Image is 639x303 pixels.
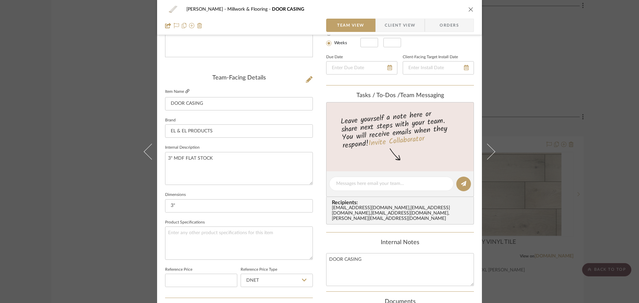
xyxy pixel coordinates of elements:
[165,3,181,16] img: 82d73b3d-1bff-4ccb-85b7-944d10e9b1d6_48x40.jpg
[403,61,474,75] input: Enter Install Date
[272,7,304,12] span: DOOR CASING
[241,268,277,271] label: Reference Price Type
[165,119,176,122] label: Brand
[403,56,458,59] label: Client-Facing Target Install Date
[165,75,313,82] div: Team-Facing Details
[165,97,313,110] input: Enter Item Name
[165,199,313,213] input: Enter the dimensions of this item
[368,133,425,150] a: Invite Collaborator
[326,239,474,246] div: Internal Notes
[165,89,189,94] label: Item Name
[468,6,474,12] button: close
[227,7,272,12] span: Millwork & Flooring
[165,221,205,224] label: Product Specifications
[325,107,475,151] div: Leave yourself a note here or share next steps with your team. You will receive emails when they ...
[197,23,202,28] img: Remove from project
[356,92,400,98] span: Tasks / To-Dos /
[385,19,415,32] span: Client View
[326,92,474,99] div: team Messaging
[432,19,466,32] span: Orders
[326,61,397,75] input: Enter Due Date
[165,146,200,149] label: Internal Description
[332,200,471,206] span: Recipients:
[337,19,364,32] span: Team View
[332,206,471,222] div: [EMAIL_ADDRESS][DOMAIN_NAME] , [EMAIL_ADDRESS][DOMAIN_NAME] , [EMAIL_ADDRESS][DOMAIN_NAME] , [PER...
[326,56,343,59] label: Due Date
[326,29,360,47] mat-radio-group: Select item type
[165,193,186,197] label: Dimensions
[165,268,192,271] label: Reference Price
[333,40,347,46] label: Weeks
[165,124,313,138] input: Enter Brand
[186,7,227,12] span: [PERSON_NAME]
